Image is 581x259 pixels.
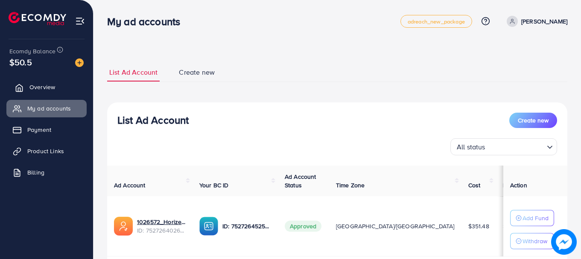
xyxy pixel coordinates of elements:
p: Withdraw [523,236,547,246]
img: ic-ads-acc.e4c84228.svg [114,217,133,236]
img: menu [75,16,85,26]
div: <span class='underline'>1026572_Horizen Store_1752578018180</span></br>7527264026565558290 [137,218,186,235]
span: ID: 7527264026565558290 [137,226,186,235]
span: All status [455,141,487,153]
span: Billing [27,168,44,177]
span: $50.5 [9,56,32,68]
span: Cost [468,181,481,189]
span: Create new [179,67,215,77]
button: Add Fund [510,210,554,226]
a: Product Links [6,143,87,160]
img: ic-ba-acc.ded83a64.svg [199,217,218,236]
span: Time Zone [336,181,365,189]
span: Action [510,181,527,189]
a: Overview [6,79,87,96]
span: Ad Account Status [285,172,316,189]
img: logo [9,12,66,25]
span: [GEOGRAPHIC_DATA]/[GEOGRAPHIC_DATA] [336,222,455,230]
a: Billing [6,164,87,181]
div: Search for option [450,138,557,155]
span: List Ad Account [109,67,158,77]
p: Add Fund [523,213,549,223]
img: image [551,229,577,255]
button: Create new [509,113,557,128]
span: My ad accounts [27,104,71,113]
p: ID: 7527264525683523602 [222,221,271,231]
a: [PERSON_NAME] [503,16,567,27]
h3: List Ad Account [117,114,189,126]
img: image [75,58,84,67]
span: Product Links [27,147,64,155]
a: adreach_new_package [400,15,472,28]
a: Payment [6,121,87,138]
h3: My ad accounts [107,15,187,28]
span: Ad Account [114,181,146,189]
span: Approved [285,221,321,232]
span: Your BC ID [199,181,229,189]
input: Search for option [488,139,543,153]
span: Create new [518,116,549,125]
a: My ad accounts [6,100,87,117]
p: [PERSON_NAME] [521,16,567,26]
span: Payment [27,125,51,134]
span: $351.48 [468,222,489,230]
a: 1026572_Horizen Store_1752578018180 [137,218,186,226]
span: Ecomdy Balance [9,47,55,55]
button: Withdraw [510,233,554,249]
span: Overview [29,83,55,91]
span: adreach_new_package [408,19,465,24]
